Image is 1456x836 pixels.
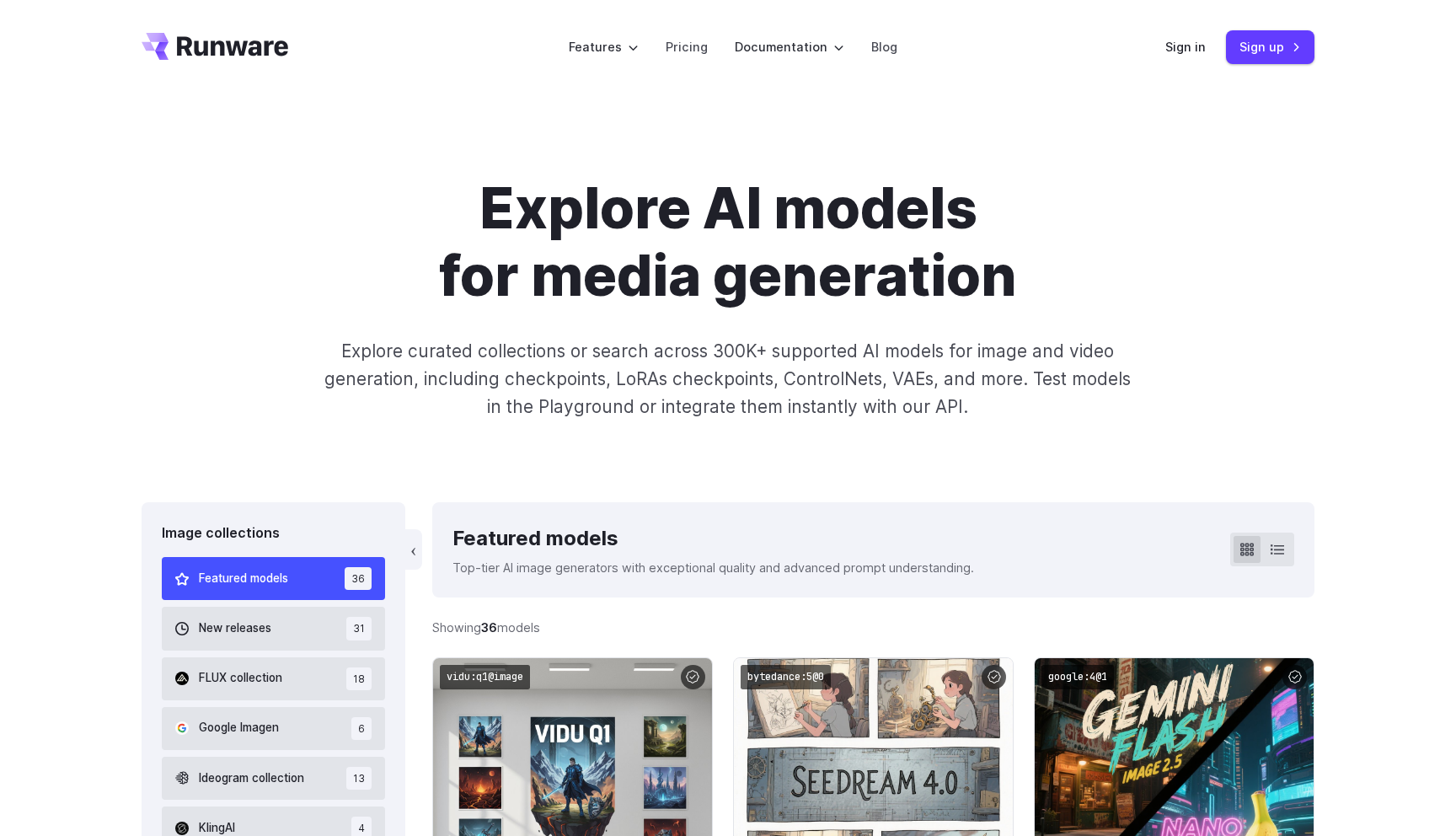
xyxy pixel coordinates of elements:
code: bytedance:5@0 [741,665,831,689]
span: New releases [199,619,271,638]
button: Google Imagen 6 [162,707,385,750]
button: FLUX collection 18 [162,657,385,700]
div: Featured models [452,522,974,555]
button: New releases 31 [162,607,385,650]
span: Google Imagen [199,719,279,737]
a: Pricing [666,37,708,56]
span: 13 [346,767,372,790]
label: Documentation [735,37,844,56]
span: FLUX collection [199,669,282,688]
span: Featured models [199,570,288,588]
button: Featured models 36 [162,557,385,600]
span: 6 [351,717,372,740]
a: Sign in [1165,37,1206,56]
div: Image collections [162,522,385,544]
p: Top-tier AI image generators with exceptional quality and advanced prompt understanding. [452,558,974,577]
a: Blog [871,37,897,56]
strong: 36 [481,620,497,635]
a: Go to / [142,33,288,60]
span: 18 [346,667,372,690]
span: 36 [345,567,372,590]
code: vidu:q1@image [440,665,530,689]
label: Features [569,37,639,56]
button: Ideogram collection 13 [162,757,385,800]
a: Sign up [1226,30,1314,63]
p: Explore curated collections or search across 300K+ supported AI models for image and video genera... [318,337,1138,421]
code: google:4@1 [1041,665,1114,689]
span: Ideogram collection [199,769,304,788]
span: 31 [346,617,372,640]
h1: Explore AI models for media generation [259,175,1197,310]
button: ‹ [405,529,422,570]
div: Showing models [432,618,540,637]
